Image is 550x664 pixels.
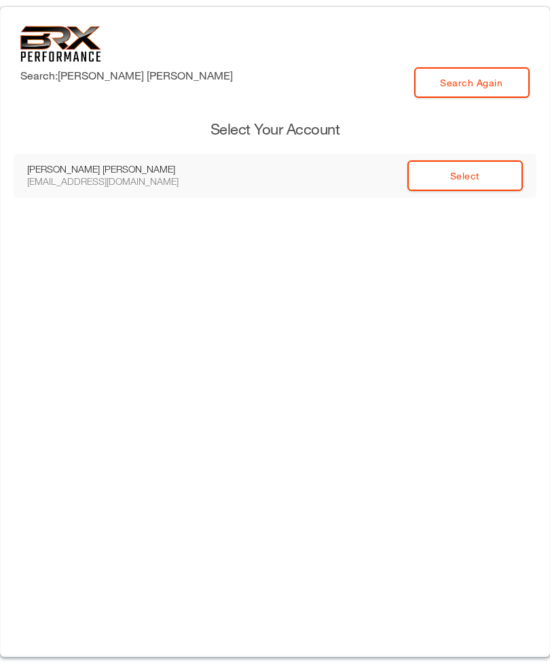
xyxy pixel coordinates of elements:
div: [EMAIL_ADDRESS][DOMAIN_NAME] [27,175,210,188]
a: Select [407,160,523,191]
img: 6f7da32581c89ca25d665dc3aae533e4f14fe3ef_original.svg [20,26,101,62]
div: [PERSON_NAME] [PERSON_NAME] [27,163,210,175]
label: Search: [PERSON_NAME] [PERSON_NAME] [20,67,233,84]
h3: Select Your Account [14,119,536,140]
a: Search Again [414,67,530,98]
